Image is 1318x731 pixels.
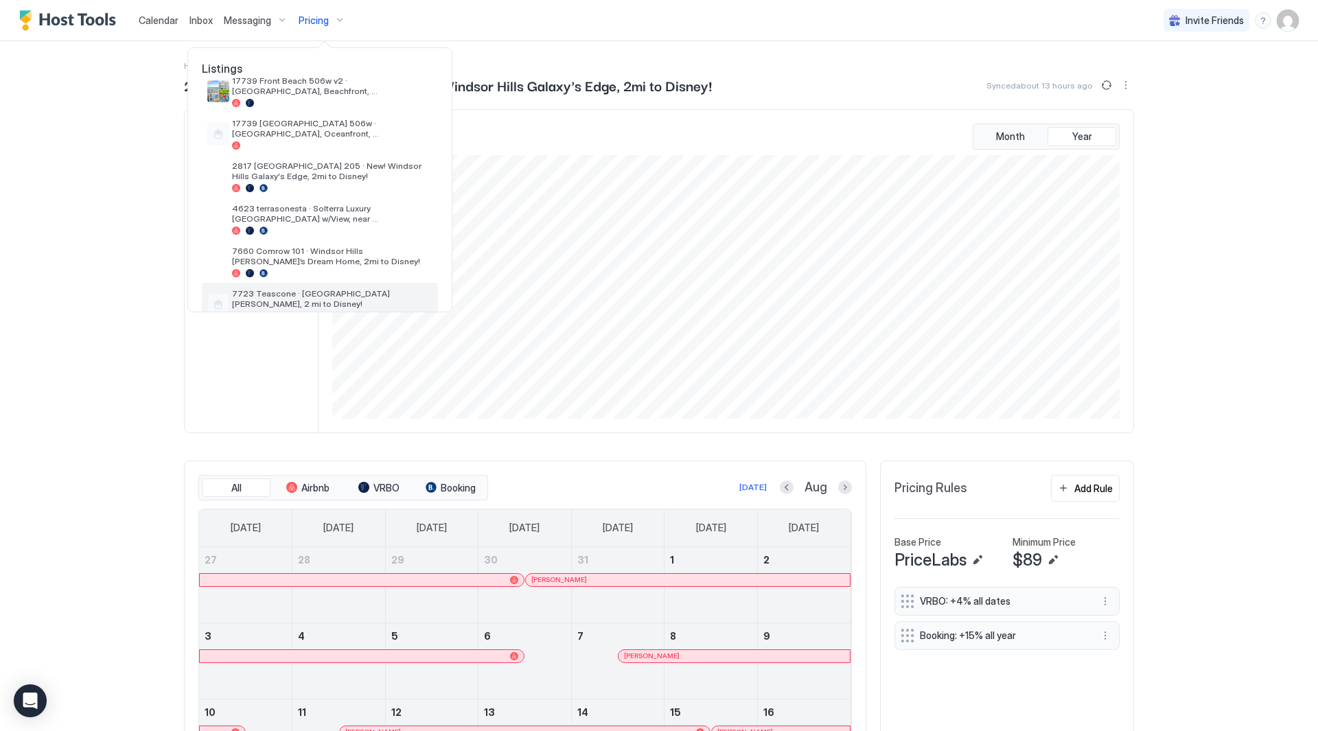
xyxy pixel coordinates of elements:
div: listing image [207,80,229,102]
div: listing image [207,208,229,230]
span: 17739 [GEOGRAPHIC_DATA] 506w · [GEOGRAPHIC_DATA], Oceanfront, [GEOGRAPHIC_DATA], [GEOGRAPHIC_DATA]! [232,118,432,139]
span: 2817 [GEOGRAPHIC_DATA] 205 · New! Windsor Hills Galaxy's Edge, 2mi to Disney! [232,161,432,181]
span: 4623 terrasonesta · Solterra Luxury [GEOGRAPHIC_DATA] w/View, near [GEOGRAPHIC_DATA]! [232,203,432,224]
span: Listings [188,62,452,76]
span: 7723 Teascone · [GEOGRAPHIC_DATA][PERSON_NAME], 2 mi to Disney! [232,288,432,309]
span: 17739 Front Beach 506w v2 · [GEOGRAPHIC_DATA], Beachfront, [GEOGRAPHIC_DATA], [GEOGRAPHIC_DATA]! [232,76,432,96]
span: 7660 Comrow 101 · Windsor Hills [PERSON_NAME]’s Dream Home, 2mi to Disney! [232,246,432,266]
div: Open Intercom Messenger [14,684,47,717]
div: listing image [207,251,229,272]
div: listing image [207,165,229,187]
